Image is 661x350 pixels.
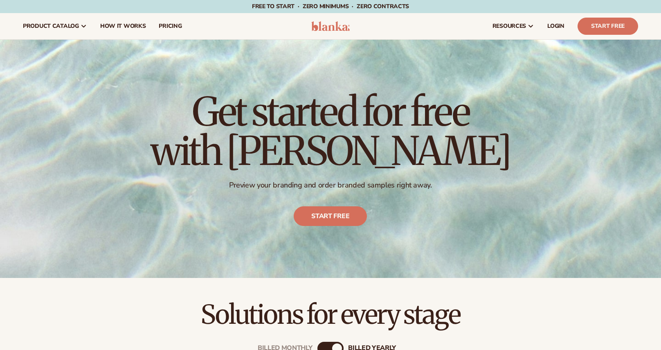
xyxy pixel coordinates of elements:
[578,18,638,35] a: Start Free
[151,181,510,190] p: Preview your branding and order branded samples right away.
[486,13,541,39] a: resources
[492,23,526,29] span: resources
[23,301,638,328] h2: Solutions for every stage
[311,21,350,31] img: logo
[16,13,94,39] a: product catalog
[252,2,409,10] span: Free to start · ZERO minimums · ZERO contracts
[23,23,79,29] span: product catalog
[547,23,564,29] span: LOGIN
[541,13,571,39] a: LOGIN
[152,13,188,39] a: pricing
[100,23,146,29] span: How It Works
[159,23,182,29] span: pricing
[94,13,153,39] a: How It Works
[151,92,510,171] h1: Get started for free with [PERSON_NAME]
[294,206,367,226] a: Start free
